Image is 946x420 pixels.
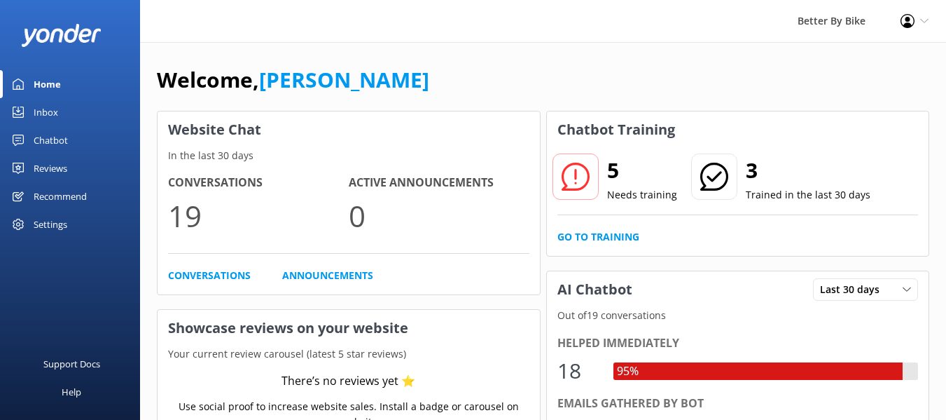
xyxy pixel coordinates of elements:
div: Help [62,378,81,406]
h2: 3 [746,154,870,187]
p: Your current review carousel (latest 5 star reviews) [158,346,540,362]
h3: Website Chat [158,111,540,148]
p: 0 [349,192,529,239]
a: [PERSON_NAME] [259,65,429,94]
div: Helped immediately [557,334,919,353]
h4: Conversations [168,174,349,192]
p: 19 [168,192,349,239]
a: Go to Training [557,229,639,245]
h3: Chatbot Training [547,111,686,148]
a: Conversations [168,268,251,283]
a: Announcements [282,268,373,283]
div: 95% [613,363,642,381]
div: Home [34,70,61,98]
p: In the last 30 days [158,148,540,163]
h3: Showcase reviews on your website [158,310,540,346]
p: Trained in the last 30 days [746,187,870,203]
span: Last 30 days [820,282,888,297]
h1: Welcome, [157,63,429,97]
p: Out of 19 conversations [547,308,929,323]
div: Support Docs [43,350,100,378]
h2: 5 [607,154,677,187]
h4: Active Announcements [349,174,529,192]
div: Recommend [34,182,87,210]
div: Emails gathered by bot [557,395,919,413]
div: Chatbot [34,126,68,154]
img: yonder-white-logo.png [21,24,102,47]
div: Inbox [34,98,58,126]
div: There’s no reviews yet ⭐ [281,372,415,391]
h3: AI Chatbot [547,271,643,308]
p: Needs training [607,187,677,203]
div: 18 [557,354,599,388]
div: Reviews [34,154,67,182]
div: Settings [34,210,67,238]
